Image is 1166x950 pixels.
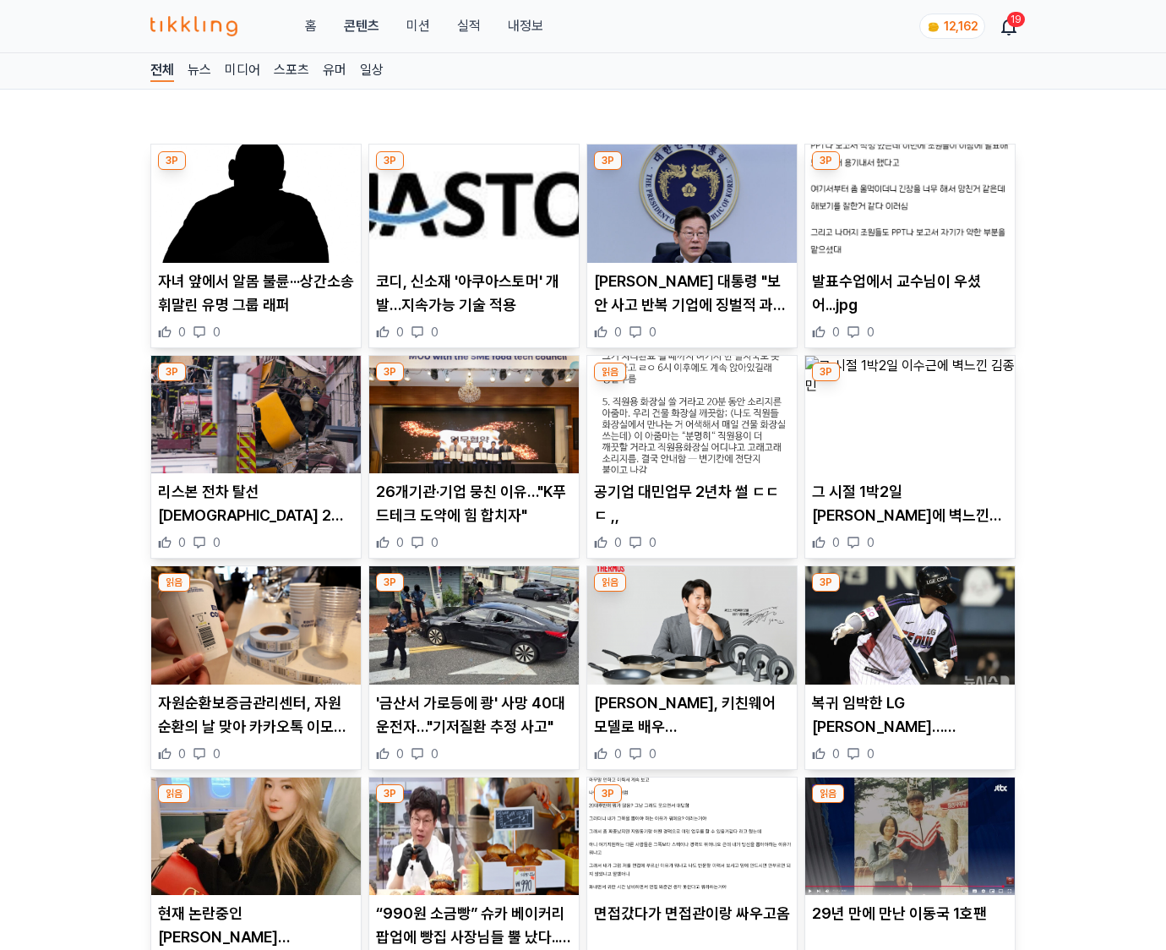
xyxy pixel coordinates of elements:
[587,566,797,685] img: 써모스, 키친웨어 모델로 배우 류수영 발탁… 멀티쿡팬 및 키친 액세서리 론칭
[867,324,874,341] span: 0
[594,480,790,527] p: 공기업 대민업무 2년차 썰 ㄷㄷㄷ ,,
[649,324,657,341] span: 0
[1002,16,1016,36] a: 19
[805,145,1015,263] img: 발표수업에서 교수님이 우셨어...jpg
[178,324,186,341] span: 0
[832,745,840,762] span: 0
[396,745,404,762] span: 0
[812,784,844,803] div: 읽음
[406,16,430,36] button: 미션
[457,16,481,36] a: 실적
[369,566,579,685] img: '금산서 가로등에 쾅' 사망 40대 운전자…"기저질환 추정 사고"
[213,745,221,762] span: 0
[150,565,362,770] div: 읽음 자원순환보증금관리센터, 자원순환의 날 맞아 카카오톡 이모티콘 16종 무료 배포 자원순환보증금관리센터, 자원순환의 날 맞아 카카오톡 이모티콘 16종 무료 배포 0 0
[274,60,309,82] a: 스포츠
[805,566,1015,685] img: 복귀 임박한 LG 홍창기…염경엽 감독 "처음에 6번, 타격감 올라오면 리드오프"
[188,60,211,82] a: 뉴스
[178,534,186,551] span: 0
[812,151,840,170] div: 3P
[158,902,354,949] p: 현재 논란중인 [PERSON_NAME] [PERSON_NAME]인[PERSON_NAME] [PERSON_NAME] ㄷㄷㄷ.JPG
[368,144,580,348] div: 3P 코디, 신소재 '아쿠아스토머' 개발…지속가능 기술 적용 코디, 신소재 '아쿠아스토머' 개발…지속가능 기술 적용 0 0
[151,566,361,685] img: 자원순환보증금관리센터, 자원순환의 날 맞아 카카오톡 이모티콘 16종 무료 배포
[649,745,657,762] span: 0
[649,534,657,551] span: 0
[812,573,840,592] div: 3P
[805,356,1015,474] img: 그 시절 1박2일 이수근에 벽느낀 김종민
[812,691,1008,739] p: 복귀 임박한 LG [PERSON_NAME]…[PERSON_NAME] 감독 "처음에 6번, 타격감 올라오면 리드오프"
[150,144,362,348] div: 3P 자녀 앞에서 알몸 불륜···상간소송 휘말린 유명 그룹 래퍼 자녀 앞에서 알몸 불륜···상간소송 휘말린 유명 그룹 래퍼 0 0
[594,691,790,739] p: [PERSON_NAME], 키친웨어 모델로 배우 [PERSON_NAME]… [PERSON_NAME]팬 및 키친 액세서리 론칭
[927,20,940,34] img: coin
[396,324,404,341] span: 0
[614,534,622,551] span: 0
[508,16,543,36] a: 내정보
[396,534,404,551] span: 0
[323,60,346,82] a: 유머
[431,324,439,341] span: 0
[614,745,622,762] span: 0
[344,16,379,36] a: 콘텐츠
[158,784,190,803] div: 읽음
[305,16,317,36] a: 홈
[376,902,572,949] p: “990원 소금빵” 슈카 베이커리 팝업에 빵집 사장님들 뿔 났다..무슨일?
[431,534,439,551] span: 0
[586,144,798,348] div: 3P 이재명 대통령 "보안 사고 반복 기업에 징벌적 과징금 포함 강력 대처" [PERSON_NAME] 대통령 "보안 사고 반복 기업에 징벌적 과징금 포함 강력 대처" 0 0
[150,16,237,36] img: 티끌링
[812,480,1008,527] p: 그 시절 1박2일 [PERSON_NAME]에 벽느낀 [PERSON_NAME]
[376,691,572,739] p: '금산서 가로등에 쾅' 사망 40대 운전자…"기저질환 추정 사고"
[158,363,186,381] div: 3P
[867,745,874,762] span: 0
[376,573,404,592] div: 3P
[376,270,572,317] p: 코디, 신소재 '아쿠아스토머' 개발…지속가능 기술 적용
[376,784,404,803] div: 3P
[178,745,186,762] span: 0
[587,778,797,896] img: 면접갔다가 면접관이랑 싸우고옴
[812,902,1008,925] p: 29년 만에 만난 이동국 1호팬
[150,60,174,82] a: 전체
[804,355,1016,560] div: 3P 그 시절 1박2일 이수근에 벽느낀 김종민 그 시절 1박2일 [PERSON_NAME]에 벽느낀 [PERSON_NAME] 0 0
[614,324,622,341] span: 0
[213,324,221,341] span: 0
[594,151,622,170] div: 3P
[944,19,978,33] span: 12,162
[150,355,362,560] div: 3P 리스본 전차 탈선 한국인 2명 등 16명 사망…부상자에도 1명 포함(종합) 리스본 전차 탈선 [DEMOGRAPHIC_DATA] 2명 등 16명 사망…부상자에도 1명 포함...
[594,270,790,317] p: [PERSON_NAME] 대통령 "보안 사고 반복 기업에 징벌적 과징금 포함 강력 대처"
[804,565,1016,770] div: 3P 복귀 임박한 LG 홍창기…염경엽 감독 "처음에 6번, 타격감 올라오면 리드오프" 복귀 임박한 LG [PERSON_NAME]…[PERSON_NAME] 감독 "처음에 6번,...
[594,902,790,925] p: 면접갔다가 면접관이랑 싸우고옴
[805,778,1015,896] img: 29년 만에 만난 이동국 1호팬
[158,480,354,527] p: 리스본 전차 탈선 [DEMOGRAPHIC_DATA] 2명 등 16명 사망…부상자에도 1명 포함(종합)
[158,691,354,739] p: 자원순환보증금관리센터, 자원순환의 날 맞아 카카오톡 이모티콘 16종 무료 배포
[431,745,439,762] span: 0
[587,145,797,263] img: 이재명 대통령 "보안 사고 반복 기업에 징벌적 과징금 포함 강력 대처"
[213,534,221,551] span: 0
[594,573,626,592] div: 읽음
[369,778,579,896] img: “990원 소금빵” 슈카 베이커리 팝업에 빵집 사장님들 뿔 났다..무슨일?
[368,355,580,560] div: 3P 26개기관·기업 뭉친 이유…"K푸드테크 도약에 힘 합치자" 26개기관·기업 뭉친 이유…"K푸드테크 도약에 힘 합치자" 0 0
[376,363,404,381] div: 3P
[587,356,797,474] img: 공기업 대민업무 2년차 썰 ㄷㄷㄷ ,,
[812,363,840,381] div: 3P
[919,14,982,39] a: coin 12,162
[376,480,572,527] p: 26개기관·기업 뭉친 이유…"K푸드테크 도약에 힘 합치자"
[594,784,622,803] div: 3P
[151,356,361,474] img: 리스본 전차 탈선 한국인 2명 등 16명 사망…부상자에도 1명 포함(종합)
[158,270,354,317] p: 자녀 앞에서 알몸 불륜···상간소송 휘말린 유명 그룹 래퍼
[376,151,404,170] div: 3P
[812,270,1008,317] p: 발표수업에서 교수님이 우셨어...jpg
[225,60,260,82] a: 미디어
[586,355,798,560] div: 읽음 공기업 대민업무 2년차 썰 ㄷㄷㄷ ,, 공기업 대민업무 2년차 썰 ㄷㄷㄷ ,, 0 0
[151,145,361,263] img: 자녀 앞에서 알몸 불륜···상간소송 휘말린 유명 그룹 래퍼
[867,534,874,551] span: 0
[832,534,840,551] span: 0
[360,60,384,82] a: 일상
[158,573,190,592] div: 읽음
[151,778,361,896] img: 현재 논란중인 박민정 장례식인스타 사진 ㄷㄷㄷ.JPG
[1007,12,1025,27] div: 19
[369,356,579,474] img: 26개기관·기업 뭉친 이유…"K푸드테크 도약에 힘 합치자"
[369,145,579,263] img: 코디, 신소재 '아쿠아스토머' 개발…지속가능 기술 적용
[804,144,1016,348] div: 3P 발표수업에서 교수님이 우셨어...jpg 발표수업에서 교수님이 우셨어...jpg 0 0
[586,565,798,770] div: 읽음 써모스, 키친웨어 모델로 배우 류수영 발탁… 멀티쿡팬 및 키친 액세서리 론칭 [PERSON_NAME], 키친웨어 모델로 배우 [PERSON_NAME]… [PERSON_N...
[594,363,626,381] div: 읽음
[368,565,580,770] div: 3P '금산서 가로등에 쾅' 사망 40대 운전자…"기저질환 추정 사고" '금산서 가로등에 쾅' 사망 40대 운전자…"기저질환 추정 사고" 0 0
[832,324,840,341] span: 0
